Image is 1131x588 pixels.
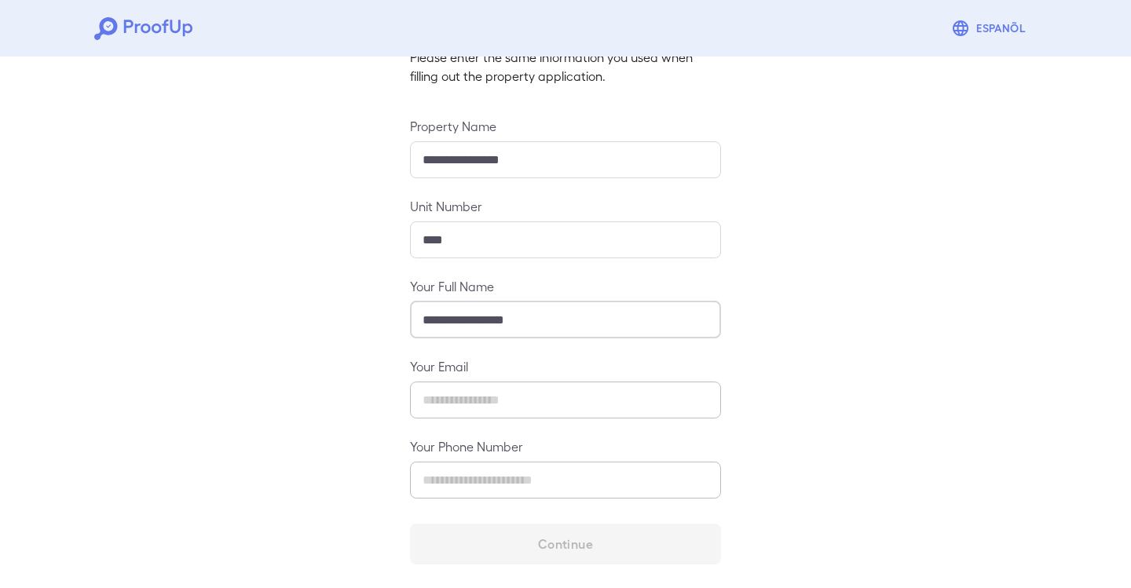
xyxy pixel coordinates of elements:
[410,48,721,86] p: Please enter the same information you used when filling out the property application.
[410,117,721,135] label: Property Name
[945,13,1037,44] button: Espanõl
[410,437,721,455] label: Your Phone Number
[410,197,721,215] label: Unit Number
[410,277,721,295] label: Your Full Name
[410,357,721,375] label: Your Email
